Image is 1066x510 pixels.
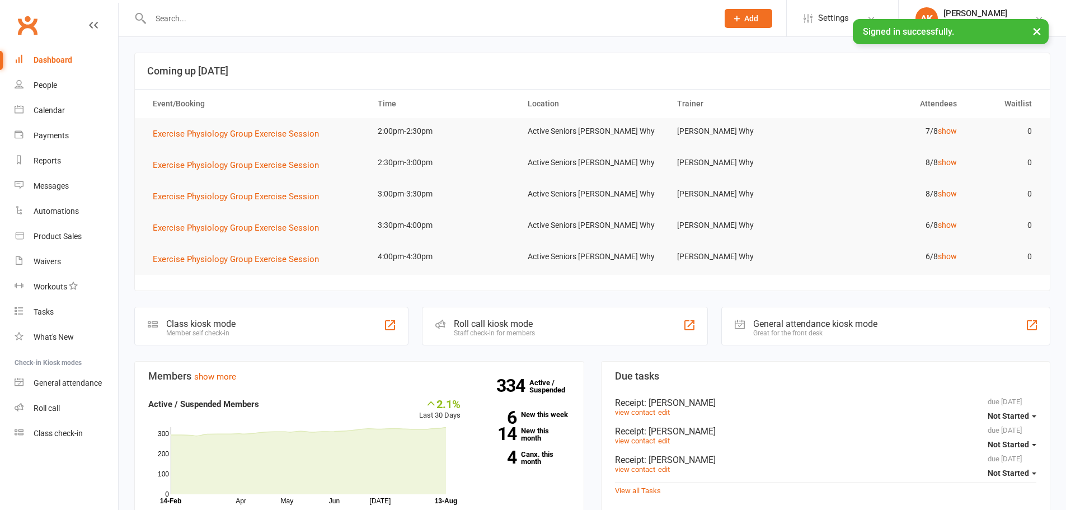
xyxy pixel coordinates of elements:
span: Exercise Physiology Group Exercise Session [153,160,319,170]
td: [PERSON_NAME] Why [667,244,817,270]
button: Exercise Physiology Group Exercise Session [153,158,327,172]
td: [PERSON_NAME] Why [667,118,817,144]
span: : [PERSON_NAME] [644,455,716,465]
div: What's New [34,333,74,341]
th: Attendees [817,90,967,118]
strong: Active / Suspended Members [148,399,259,409]
button: Not Started [988,463,1036,483]
a: Messages [15,174,118,199]
a: view contact [615,465,655,474]
span: Exercise Physiology Group Exercise Session [153,191,319,202]
a: Roll call [15,396,118,421]
div: Automations [34,207,79,216]
a: Payments [15,123,118,148]
td: [PERSON_NAME] Why [667,181,817,207]
div: Class check-in [34,429,83,438]
a: show [938,221,957,230]
div: Last 30 Days [419,397,461,422]
div: Staying Active Dee Why [943,18,1024,29]
a: show [938,252,957,261]
span: Settings [818,6,849,31]
a: Reports [15,148,118,174]
div: Class kiosk mode [166,319,236,329]
td: 0 [967,149,1042,176]
a: show [938,189,957,198]
a: What's New [15,325,118,350]
div: Receipt [615,397,1037,408]
td: 7/8 [817,118,967,144]
div: Staff check-in for members [454,329,535,337]
td: Active Seniors [PERSON_NAME] Why [518,149,668,176]
a: Automations [15,199,118,224]
a: View all Tasks [615,486,661,495]
span: Exercise Physiology Group Exercise Session [153,223,319,233]
span: Not Started [988,411,1029,420]
div: [PERSON_NAME] [943,8,1024,18]
td: Active Seniors [PERSON_NAME] Why [518,244,668,270]
div: AK [915,7,938,30]
div: People [34,81,57,90]
a: Clubworx [13,11,41,39]
h3: Members [148,371,570,382]
strong: 334 [496,377,529,394]
div: General attendance kiosk mode [753,319,877,329]
div: Roll call kiosk mode [454,319,535,329]
td: Active Seniors [PERSON_NAME] Why [518,118,668,144]
th: Time [368,90,518,118]
a: show [938,127,957,135]
div: General attendance [34,378,102,387]
div: Workouts [34,282,67,291]
th: Waitlist [967,90,1042,118]
div: Great for the front desk [753,329,877,337]
th: Location [518,90,668,118]
div: Reports [34,156,61,165]
div: Waivers [34,257,61,266]
span: Exercise Physiology Group Exercise Session [153,254,319,264]
a: Waivers [15,249,118,274]
span: : [PERSON_NAME] [644,397,716,408]
div: Receipt [615,426,1037,437]
div: Calendar [34,106,65,115]
td: 3:00pm-3:30pm [368,181,518,207]
a: edit [658,408,670,417]
button: Exercise Physiology Group Exercise Session [153,190,327,203]
div: Tasks [34,307,54,316]
td: 0 [967,212,1042,238]
a: Tasks [15,300,118,325]
a: 6New this week [477,411,570,418]
strong: 6 [477,409,516,426]
span: Signed in successfully. [863,26,954,37]
td: [PERSON_NAME] Why [667,149,817,176]
div: Messages [34,181,69,190]
td: Active Seniors [PERSON_NAME] Why [518,212,668,238]
button: Exercise Physiology Group Exercise Session [153,252,327,266]
div: Receipt [615,455,1037,465]
button: Not Started [988,434,1036,455]
td: 6/8 [817,244,967,270]
a: People [15,73,118,98]
td: [PERSON_NAME] Why [667,212,817,238]
div: Member self check-in [166,329,236,337]
td: 3:30pm-4:00pm [368,212,518,238]
a: 14New this month [477,427,570,442]
td: 0 [967,244,1042,270]
div: Payments [34,131,69,140]
a: view contact [615,437,655,445]
th: Trainer [667,90,817,118]
span: Not Started [988,469,1029,478]
a: edit [658,465,670,474]
td: 8/8 [817,149,967,176]
div: Roll call [34,404,60,413]
input: Search... [147,11,710,26]
button: × [1027,19,1047,43]
h3: Due tasks [615,371,1037,382]
span: : [PERSON_NAME] [644,426,716,437]
a: Product Sales [15,224,118,249]
span: Exercise Physiology Group Exercise Session [153,129,319,139]
td: 0 [967,118,1042,144]
td: 4:00pm-4:30pm [368,244,518,270]
a: Workouts [15,274,118,300]
a: show [938,158,957,167]
strong: 4 [477,449,516,466]
td: 2:00pm-2:30pm [368,118,518,144]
